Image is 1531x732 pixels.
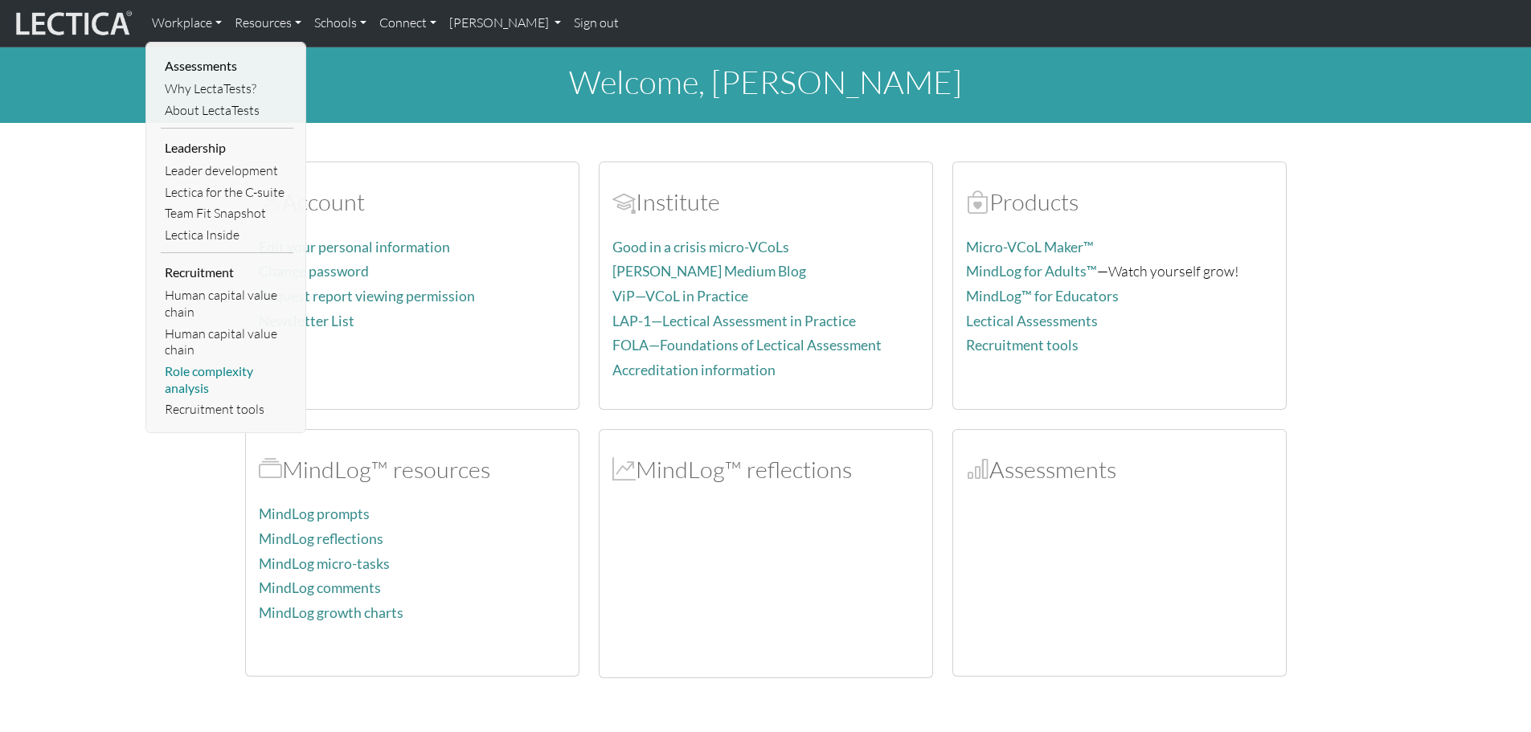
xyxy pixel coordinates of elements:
a: Human capital value chain [161,323,293,361]
a: MindLog micro-tasks [259,555,390,572]
a: Sign out [567,6,625,40]
a: LAP-1—Lectical Assessment in Practice [612,313,856,329]
li: Assessments [161,53,293,79]
a: Change password [259,263,369,280]
a: Leader development [161,160,293,182]
a: Role complexity analysis [161,361,293,399]
a: MindLog comments [259,579,381,596]
h2: Products [966,188,1273,216]
a: Why LectaTests? [161,78,293,100]
a: MindLog for Adults™ [966,263,1097,280]
a: Lectical Assessments [966,313,1098,329]
a: MindLog reflections [259,530,383,547]
li: Leadership [161,135,293,161]
a: Newsletter List [259,313,354,329]
a: Schools [308,6,373,40]
a: MindLog™ for Educators [966,288,1119,305]
a: Request report viewing permission [259,288,475,305]
a: Micro-VCoL Maker™ [966,239,1094,256]
span: Account [612,187,636,216]
a: Recruitment tools [161,399,293,420]
span: Assessments [966,455,989,484]
a: Connect [373,6,443,40]
a: Lectica for the C-suite [161,182,293,203]
a: FOLA—Foundations of Lectical Assessment [612,337,882,354]
a: Accreditation information [612,362,776,378]
a: MindLog growth charts [259,604,403,621]
h2: Institute [612,188,919,216]
a: Edit your personal information [259,239,450,256]
span: Products [966,187,989,216]
a: Human capital value chain [161,284,293,322]
a: Lectica Inside [161,224,293,246]
p: —Watch yourself grow! [966,260,1273,283]
a: Workplace [145,6,228,40]
li: Recruitment [161,260,293,285]
a: Recruitment tools [966,337,1079,354]
a: [PERSON_NAME] Medium Blog [612,263,806,280]
a: About LectaTests [161,100,293,121]
h2: MindLog™ reflections [612,456,919,484]
a: Team Fit Snapshot [161,202,293,224]
h2: Assessments [966,456,1273,484]
a: ViP—VCoL in Practice [612,288,748,305]
h2: Account [259,188,566,216]
a: Resources [228,6,308,40]
h2: MindLog™ resources [259,456,566,484]
span: MindLog™ resources [259,455,282,484]
a: [PERSON_NAME] [443,6,567,40]
a: Good in a crisis micro-VCoLs [612,239,789,256]
a: MindLog prompts [259,505,370,522]
span: MindLog [612,455,636,484]
img: lecticalive [12,8,133,39]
